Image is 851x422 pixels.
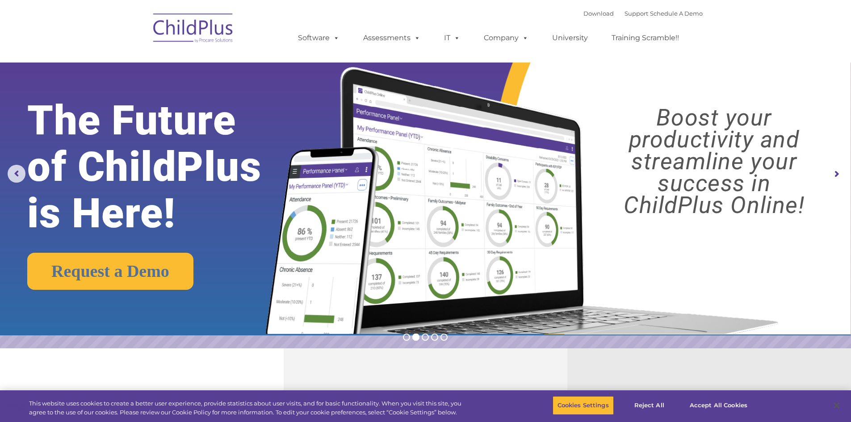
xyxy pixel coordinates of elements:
[625,10,648,17] a: Support
[603,29,688,47] a: Training Scramble!!
[149,7,238,52] img: ChildPlus by Procare Solutions
[583,10,614,17] a: Download
[827,396,847,415] button: Close
[650,10,703,17] a: Schedule A Demo
[124,59,151,66] span: Last name
[553,396,614,415] button: Cookies Settings
[289,29,348,47] a: Software
[588,107,840,216] rs-layer: Boost your productivity and streamline your success in ChildPlus Online!
[583,10,703,17] font: |
[621,396,677,415] button: Reject All
[475,29,537,47] a: Company
[435,29,469,47] a: IT
[543,29,597,47] a: University
[124,96,162,102] span: Phone number
[29,399,468,417] div: This website uses cookies to create a better user experience, provide statistics about user visit...
[27,97,299,237] rs-layer: The Future of ChildPlus is Here!
[354,29,429,47] a: Assessments
[685,396,752,415] button: Accept All Cookies
[27,253,193,290] a: Request a Demo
